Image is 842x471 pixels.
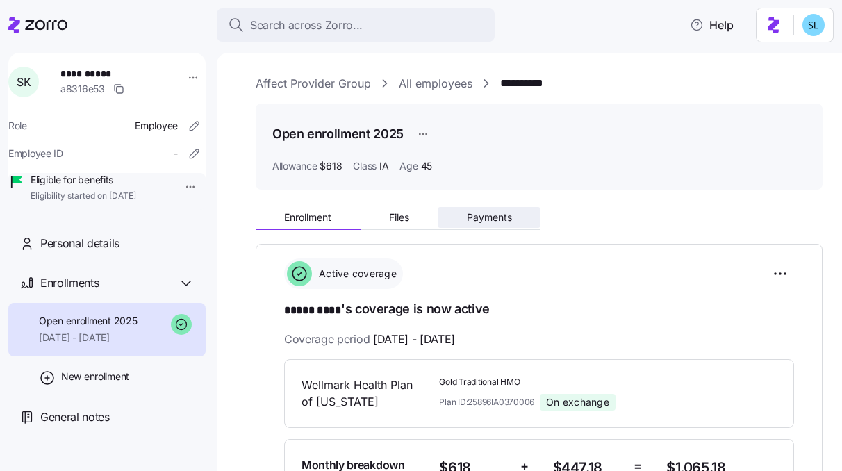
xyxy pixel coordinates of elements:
[8,147,63,160] span: Employee ID
[284,300,794,320] h1: 's coverage is now active
[39,314,137,328] span: Open enrollment 2025
[8,119,27,133] span: Role
[272,159,317,173] span: Allowance
[679,11,745,39] button: Help
[31,190,136,202] span: Eligibility started on [DATE]
[467,213,512,222] span: Payments
[40,235,119,252] span: Personal details
[40,274,99,292] span: Enrollments
[284,213,331,222] span: Enrollment
[60,82,105,96] span: a8316e53
[272,125,404,142] h1: Open enrollment 2025
[135,119,178,133] span: Employee
[250,17,363,34] span: Search across Zorro...
[315,267,397,281] span: Active coverage
[389,213,409,222] span: Files
[320,159,342,173] span: $618
[256,75,371,92] a: Affect Provider Group
[439,377,655,388] span: Gold Traditional HMO
[17,76,31,88] span: S K
[40,408,110,426] span: General notes
[421,159,432,173] span: 45
[31,173,136,187] span: Eligible for benefits
[61,370,129,383] span: New enrollment
[217,8,495,42] button: Search across Zorro...
[174,147,178,160] span: -
[379,159,388,173] span: IA
[399,159,418,173] span: Age
[373,331,455,348] span: [DATE] - [DATE]
[546,396,609,408] span: On exchange
[284,331,455,348] span: Coverage period
[399,75,472,92] a: All employees
[353,159,377,173] span: Class
[439,396,534,408] span: Plan ID: 25896IA0370006
[302,377,428,411] span: Wellmark Health Plan of [US_STATE]
[802,14,825,36] img: 7c620d928e46699fcfb78cede4daf1d1
[690,17,734,33] span: Help
[39,331,137,345] span: [DATE] - [DATE]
